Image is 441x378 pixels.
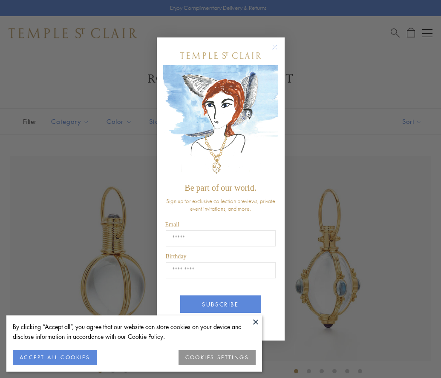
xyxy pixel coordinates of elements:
span: Be part of our world. [184,183,256,192]
button: SUBSCRIBE [180,295,261,313]
button: COOKIES SETTINGS [179,350,256,365]
span: Sign up for exclusive collection previews, private event invitations, and more. [166,197,275,212]
span: Email [165,221,179,228]
button: ACCEPT ALL COOKIES [13,350,97,365]
input: Email [166,230,276,246]
div: By clicking “Accept all”, you agree that our website can store cookies on your device and disclos... [13,322,256,341]
img: c4a9eb12-d91a-4d4a-8ee0-386386f4f338.jpeg [163,65,278,179]
img: Temple St. Clair [180,52,261,59]
span: Birthday [166,253,187,260]
button: Close dialog [274,46,284,57]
